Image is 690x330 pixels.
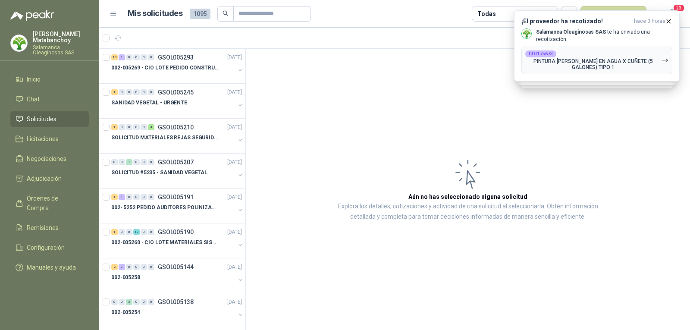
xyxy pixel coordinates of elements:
[227,53,242,62] p: [DATE]
[111,239,219,247] p: 002-005260 - CIO LOTE MATERIALES SISTEMA HIDRAULIC
[33,31,89,43] p: [PERSON_NAME] Matabanchoy
[119,159,125,165] div: 0
[133,159,140,165] div: 0
[227,88,242,97] p: [DATE]
[148,89,154,95] div: 0
[126,54,132,60] div: 0
[111,134,219,142] p: SOLICITUD MATERIALES REJAS SEGURIDAD - OFICINA
[634,18,665,25] span: hace 3 horas
[111,99,187,107] p: SANIDAD VEGETAL - URGENTE
[227,263,242,271] p: [DATE]
[27,263,76,272] span: Manuales y ayuda
[111,64,219,72] p: 002-005269 - CIO LOTE PEDIDO CONSTRUCCION
[141,299,147,305] div: 0
[111,227,244,255] a: 1 0 0 17 0 0 GSOL005190[DATE] 002-005260 - CIO LOTE MATERIALES SISTEMA HIDRAULIC
[11,35,27,51] img: Company Logo
[141,89,147,95] div: 0
[111,159,118,165] div: 0
[111,169,207,177] p: SOLICITUD #5235 - SANIDAD VEGETAL
[332,201,604,222] p: Explora los detalles, cotizaciones y actividad de una solicitud al seleccionarla. Obtén informaci...
[227,298,242,306] p: [DATE]
[148,264,154,270] div: 0
[111,299,118,305] div: 0
[223,10,229,16] span: search
[536,29,606,35] b: Salamanca Oleaginosas SAS
[27,114,56,124] span: Solicitudes
[27,194,81,213] span: Órdenes de Compra
[141,229,147,235] div: 0
[119,89,125,95] div: 0
[529,52,553,56] b: COT175673
[10,220,89,236] a: Remisiones
[514,10,680,82] button: ¡El proveedor ha recotizado!hace 3 horas Company LogoSalamanca Oleaginosas SAS te ha enviado una ...
[10,239,89,256] a: Configuración
[227,193,242,201] p: [DATE]
[536,28,672,43] p: te ha enviado una recotización.
[10,190,89,216] a: Órdenes de Compra
[119,264,125,270] div: 7
[27,75,41,84] span: Inicio
[111,192,244,220] a: 1 1 0 0 0 0 GSOL005191[DATE] 002- 5252 PEDIDO AUDITORES POLINIZACIÓN
[111,52,244,80] a: 13 1 0 0 0 0 GSOL005293[DATE] 002-005269 - CIO LOTE PEDIDO CONSTRUCCION
[119,299,125,305] div: 0
[111,194,118,200] div: 1
[580,6,646,22] button: Nueva solicitud
[111,264,118,270] div: 2
[133,264,140,270] div: 0
[148,159,154,165] div: 0
[522,29,531,38] img: Company Logo
[126,299,132,305] div: 2
[10,71,89,88] a: Inicio
[148,124,154,130] div: 4
[10,91,89,107] a: Chat
[111,229,118,235] div: 1
[148,194,154,200] div: 0
[111,273,140,282] p: 002-005258
[133,194,140,200] div: 0
[27,134,59,144] span: Licitaciones
[10,131,89,147] a: Licitaciones
[27,94,40,104] span: Chat
[133,229,140,235] div: 17
[27,223,59,233] span: Remisiones
[126,264,132,270] div: 0
[111,124,118,130] div: 1
[477,9,496,19] div: Todas
[27,154,66,163] span: Negociaciones
[141,54,147,60] div: 0
[33,45,89,55] p: Salamanca Oleaginosas SAS
[119,229,125,235] div: 0
[227,123,242,132] p: [DATE]
[664,6,680,22] button: 23
[158,89,194,95] p: GSOL005245
[10,111,89,127] a: Solicitudes
[126,124,132,130] div: 0
[158,54,194,60] p: GSOL005293
[111,204,219,212] p: 002- 5252 PEDIDO AUDITORES POLINIZACIÓN
[158,229,194,235] p: GSOL005190
[148,54,154,60] div: 0
[158,264,194,270] p: GSOL005144
[141,264,147,270] div: 0
[111,262,244,289] a: 2 7 0 0 0 0 GSOL005144[DATE] 002-005258
[119,124,125,130] div: 0
[148,229,154,235] div: 0
[525,58,661,70] p: PINTURA [PERSON_NAME] EN AGUA X CUÑETE (5 GALONES) TIPO 1
[673,4,685,12] span: 23
[133,299,140,305] div: 0
[119,194,125,200] div: 1
[141,194,147,200] div: 0
[111,89,118,95] div: 1
[126,89,132,95] div: 0
[111,54,118,60] div: 13
[126,194,132,200] div: 0
[10,10,54,21] img: Logo peakr
[227,228,242,236] p: [DATE]
[126,159,132,165] div: 1
[128,7,183,20] h1: Mis solicitudes
[141,124,147,130] div: 0
[10,170,89,187] a: Adjudicación
[190,9,210,19] span: 1095
[133,124,140,130] div: 0
[10,259,89,276] a: Manuales y ayuda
